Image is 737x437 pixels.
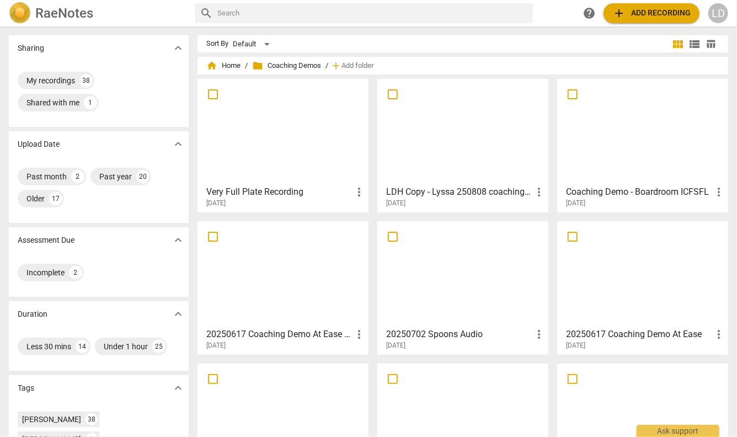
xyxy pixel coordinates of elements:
span: [DATE] [206,341,226,350]
button: Upload [604,3,699,23]
div: Past month [26,171,67,182]
div: 1 [84,96,97,109]
span: more_vert [532,328,546,341]
img: Logo [9,2,31,24]
a: LogoRaeNotes [9,2,186,24]
div: Default [233,35,274,53]
span: expand_more [172,137,185,151]
h3: Coaching Demo - Boardroom ICFSFL [566,185,712,199]
div: 14 [76,340,89,353]
span: [DATE] [386,341,405,350]
span: Add recording [612,7,691,20]
span: Add folder [341,62,373,70]
div: 20 [136,170,149,183]
span: [DATE] [386,199,405,208]
h3: 20250617 Coaching Demo At Ease Copy [206,328,353,341]
button: Table view [703,36,719,52]
a: 20250702 Spoons Audio[DATE] [381,225,544,350]
a: Very Full Plate Recording[DATE] [201,83,365,207]
span: view_list [688,38,701,51]
span: view_module [671,38,685,51]
p: Tags [18,382,34,394]
button: Show more [170,380,186,396]
div: 25 [152,340,165,353]
span: add [612,7,626,20]
span: Coaching Demos [252,60,321,71]
h3: 20250617 Coaching Demo At Ease [566,328,712,341]
span: more_vert [712,185,725,199]
span: expand_more [172,307,185,321]
div: Shared with me [26,97,79,108]
h3: LDH Copy - Lyssa 250808 coaching demo [386,185,532,199]
span: help [583,7,596,20]
span: search [200,7,213,20]
button: Show more [170,306,186,322]
span: more_vert [353,328,366,341]
span: more_vert [353,185,366,199]
div: Incomplete [26,267,65,278]
button: Show more [170,40,186,56]
p: Upload Date [18,138,60,150]
div: 17 [49,192,62,205]
input: Search [217,4,528,22]
p: Assessment Due [18,235,74,246]
span: add [330,60,341,71]
div: Sort By [206,40,228,48]
span: / [325,62,328,70]
p: Duration [18,308,47,320]
h2: RaeNotes [35,6,93,21]
span: more_vert [532,185,546,199]
a: Coaching Demo - Boardroom ICFSFL[DATE] [561,83,724,207]
a: LDH Copy - Lyssa 250808 coaching demo[DATE] [381,83,544,207]
div: Older [26,193,45,204]
a: 20250617 Coaching Demo At Ease[DATE] [561,225,724,350]
div: Ask support [637,425,719,437]
div: 38 [86,413,98,425]
a: Help [579,3,599,23]
div: Less 30 mins [26,341,71,352]
span: home [206,60,217,71]
span: expand_more [172,381,185,395]
span: folder [252,60,263,71]
button: List view [686,36,703,52]
span: / [245,62,248,70]
a: 20250617 Coaching Demo At Ease Copy[DATE] [201,225,365,350]
div: My recordings [26,75,75,86]
span: more_vert [712,328,725,341]
span: [DATE] [566,199,585,208]
div: [PERSON_NAME] [22,414,81,425]
span: expand_more [172,41,185,55]
button: Show more [170,136,186,152]
span: [DATE] [566,341,585,350]
div: 2 [69,266,82,279]
span: expand_more [172,233,185,247]
button: Show more [170,232,186,248]
p: Sharing [18,42,44,54]
button: LD [708,3,728,23]
span: table_chart [706,39,717,49]
h3: Very Full Plate Recording [206,185,353,199]
button: Tile view [670,36,686,52]
div: Under 1 hour [104,341,148,352]
h3: 20250702 Spoons Audio [386,328,532,341]
div: Past year [99,171,132,182]
div: 38 [79,74,93,87]
span: Home [206,60,241,71]
span: [DATE] [206,199,226,208]
div: 2 [71,170,84,183]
